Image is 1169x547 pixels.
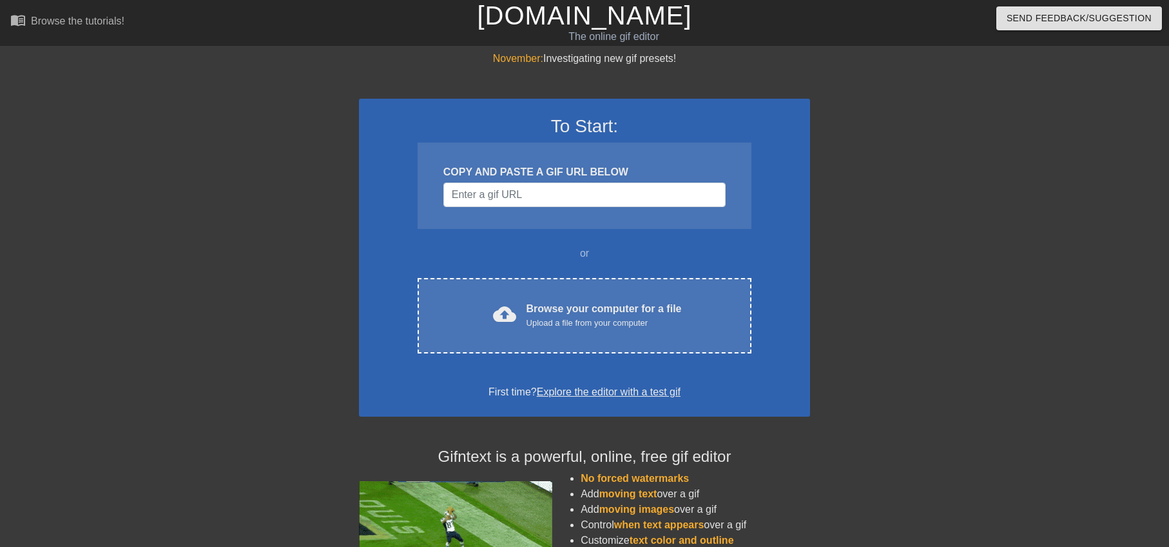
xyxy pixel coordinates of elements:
[493,53,543,64] span: November:
[1007,10,1152,26] span: Send Feedback/Suggestion
[493,303,516,326] span: cloud_upload
[527,317,682,330] div: Upload a file from your computer
[581,517,810,533] li: Control over a gif
[477,1,691,30] a: [DOMAIN_NAME]
[581,502,810,517] li: Add over a gif
[392,246,777,261] div: or
[599,504,674,515] span: moving images
[537,386,681,397] a: Explore the editor with a test gif
[359,448,810,466] h4: Gifntext is a powerful, online, free gif editor
[581,486,810,502] li: Add over a gif
[396,29,832,45] div: The online gif editor
[443,183,726,207] input: Username
[376,115,793,137] h3: To Start:
[996,6,1162,30] button: Send Feedback/Suggestion
[614,519,704,530] span: when text appears
[599,488,657,499] span: moving text
[10,12,124,32] a: Browse the tutorials!
[376,384,793,400] div: First time?
[31,15,124,26] div: Browse the tutorials!
[443,164,726,180] div: COPY AND PASTE A GIF URL BELOW
[581,473,689,484] span: No forced watermarks
[527,301,682,330] div: Browse your computer for a file
[630,535,734,546] span: text color and outline
[10,12,26,28] span: menu_book
[359,51,810,66] div: Investigating new gif presets!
